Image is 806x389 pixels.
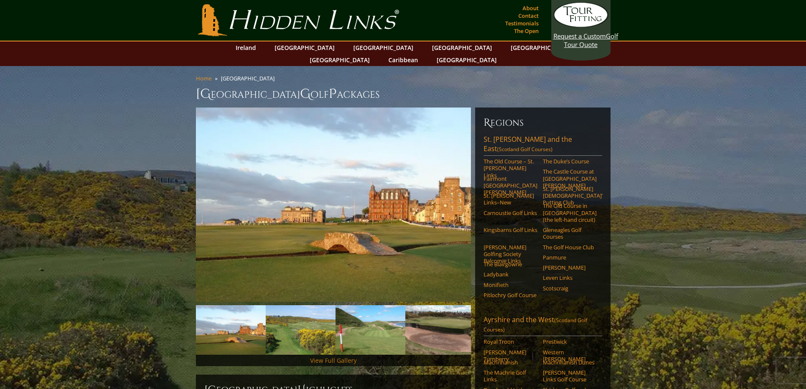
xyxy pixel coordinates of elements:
[484,349,537,363] a: [PERSON_NAME] Turnberry
[543,254,597,261] a: Panmure
[384,54,422,66] a: Caribbean
[543,369,597,383] a: [PERSON_NAME] Links Golf Course
[484,369,537,383] a: The Machrie Golf Links
[310,356,357,364] a: View Full Gallery
[543,349,597,363] a: Western [PERSON_NAME]
[553,32,606,40] span: Request a Custom
[503,17,541,29] a: Testimonials
[516,10,541,22] a: Contact
[484,292,537,298] a: Pitlochry Golf Course
[305,54,374,66] a: [GEOGRAPHIC_DATA]
[484,315,602,336] a: Ayrshire and the West(Scotland Golf Courses)
[432,54,501,66] a: [GEOGRAPHIC_DATA]
[484,281,537,288] a: Monifieth
[196,86,611,102] h1: [GEOGRAPHIC_DATA] olf ackages
[506,41,575,54] a: [GEOGRAPHIC_DATA]
[553,2,608,49] a: Request a CustomGolf Tour Quote
[543,274,597,281] a: Leven Links
[231,41,260,54] a: Ireland
[543,359,597,366] a: Machrihanish Dunes
[543,338,597,345] a: Prestwick
[543,158,597,165] a: The Duke’s Course
[196,74,212,82] a: Home
[329,86,337,102] span: P
[221,74,278,82] li: [GEOGRAPHIC_DATA]
[543,202,597,223] a: The Old Course in [GEOGRAPHIC_DATA] (the left-hand circuit)
[512,25,541,37] a: The Open
[484,116,602,130] h6: Regions
[484,317,587,333] span: (Scotland Golf Courses)
[484,226,537,233] a: Kingsbarns Golf Links
[484,244,537,265] a: [PERSON_NAME] Golfing Society Balcomie Links
[543,185,597,206] a: St. [PERSON_NAME] [DEMOGRAPHIC_DATA]’ Putting Club
[300,86,311,102] span: G
[543,244,597,251] a: The Golf House Club
[484,271,537,278] a: Ladybank
[484,192,537,206] a: St. [PERSON_NAME] Links–New
[484,175,537,196] a: Fairmont [GEOGRAPHIC_DATA][PERSON_NAME]
[520,2,541,14] a: About
[543,285,597,292] a: Scotscraig
[484,359,537,366] a: Machrihanish
[497,146,553,153] span: (Scotland Golf Courses)
[484,158,537,179] a: The Old Course – St. [PERSON_NAME] Links
[428,41,496,54] a: [GEOGRAPHIC_DATA]
[484,135,602,156] a: St. [PERSON_NAME] and the East(Scotland Golf Courses)
[484,338,537,345] a: Royal Troon
[543,264,597,271] a: [PERSON_NAME]
[484,210,537,216] a: Carnoustie Golf Links
[270,41,339,54] a: [GEOGRAPHIC_DATA]
[349,41,418,54] a: [GEOGRAPHIC_DATA]
[484,261,537,268] a: The Blairgowrie
[543,226,597,240] a: Gleneagles Golf Courses
[543,168,597,189] a: The Castle Course at [GEOGRAPHIC_DATA][PERSON_NAME]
